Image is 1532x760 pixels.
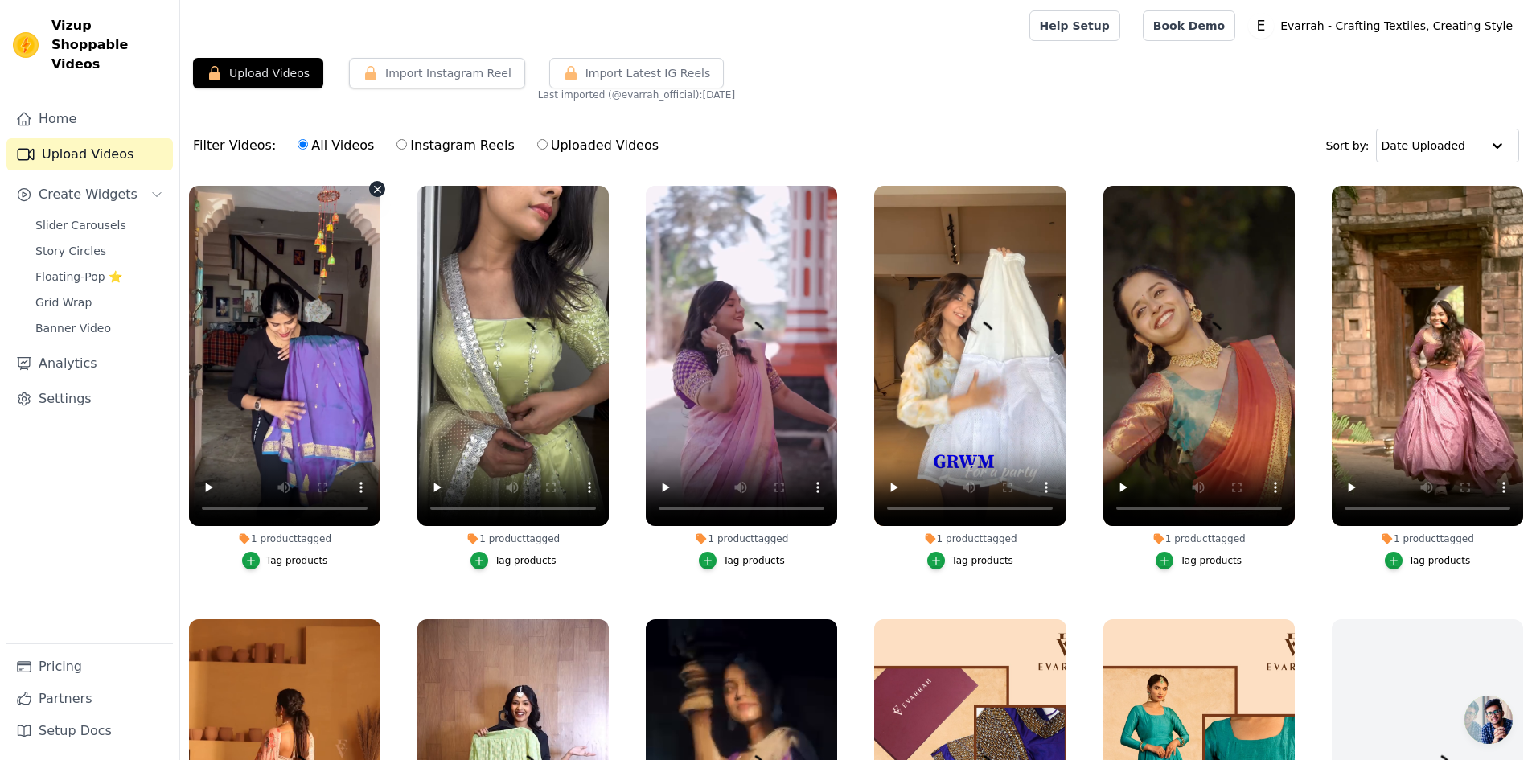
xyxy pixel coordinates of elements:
input: All Videos [298,139,308,150]
div: Tag products [951,554,1013,567]
span: Grid Wrap [35,294,92,310]
input: Uploaded Videos [537,139,548,150]
label: Instagram Reels [396,135,515,156]
a: Upload Videos [6,138,173,170]
span: Story Circles [35,243,106,259]
a: Settings [6,383,173,415]
button: Tag products [242,552,328,569]
div: Filter Videos: [193,127,667,164]
a: Floating-Pop ⭐ [26,265,173,288]
div: Sort by: [1326,129,1520,162]
button: Create Widgets [6,179,173,211]
button: Tag products [1385,552,1471,569]
span: Create Widgets [39,185,138,204]
span: Import Latest IG Reels [585,65,711,81]
a: Home [6,103,173,135]
span: Floating-Pop ⭐ [35,269,122,285]
a: Partners [6,683,173,715]
span: Last imported (@ evarrah_official ): [DATE] [538,88,735,101]
div: 1 product tagged [189,532,380,545]
div: Tag products [495,554,557,567]
div: 1 product tagged [417,532,609,545]
label: Uploaded Videos [536,135,659,156]
span: Banner Video [35,320,111,336]
a: Banner Video [26,317,173,339]
img: Vizup [13,32,39,58]
a: Setup Docs [6,715,173,747]
a: Help Setup [1029,10,1120,41]
div: Tag products [1409,554,1471,567]
div: Open chat [1464,696,1513,744]
a: Grid Wrap [26,291,173,314]
span: Vizup Shoppable Videos [51,16,166,74]
div: 1 product tagged [1103,532,1295,545]
div: Tag products [1180,554,1242,567]
a: Pricing [6,651,173,683]
button: Tag products [699,552,785,569]
div: 1 product tagged [1332,532,1523,545]
text: E [1257,18,1266,34]
button: E Evarrah - Crafting Textiles, Creating Style [1248,11,1519,40]
a: Analytics [6,347,173,380]
div: 1 product tagged [874,532,1066,545]
button: Tag products [927,552,1013,569]
button: Tag products [470,552,557,569]
span: Slider Carousels [35,217,126,233]
button: Import Latest IG Reels [549,58,725,88]
p: Evarrah - Crafting Textiles, Creating Style [1274,11,1519,40]
div: Tag products [266,554,328,567]
button: Video Delete [369,181,385,197]
div: Tag products [723,554,785,567]
button: Import Instagram Reel [349,58,525,88]
input: Instagram Reels [396,139,407,150]
div: 1 product tagged [646,532,837,545]
button: Upload Videos [193,58,323,88]
button: Tag products [1156,552,1242,569]
label: All Videos [297,135,375,156]
a: Story Circles [26,240,173,262]
a: Book Demo [1143,10,1235,41]
a: Slider Carousels [26,214,173,236]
